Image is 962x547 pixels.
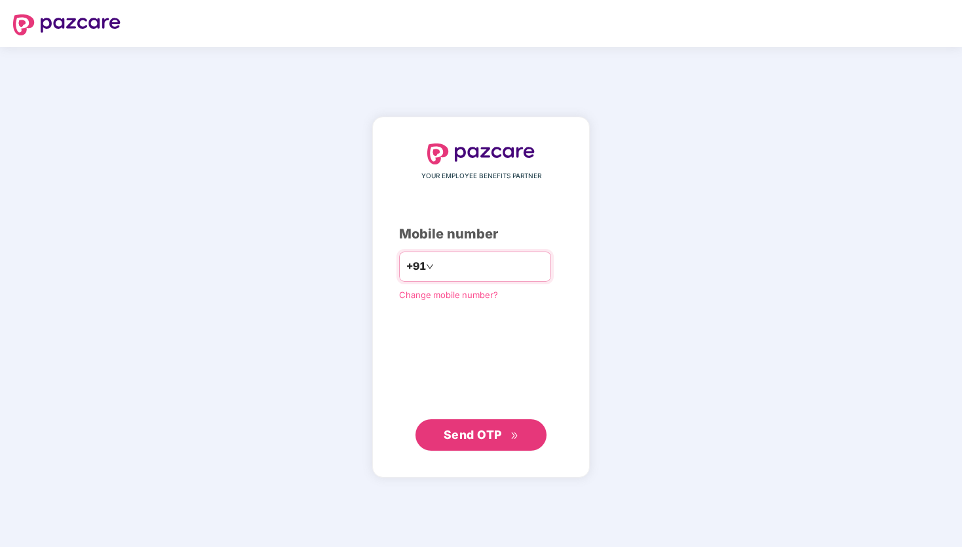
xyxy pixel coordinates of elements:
span: +91 [406,258,426,274]
span: Send OTP [444,428,502,442]
span: down [426,263,434,271]
span: YOUR EMPLOYEE BENEFITS PARTNER [421,171,541,181]
img: logo [13,14,121,35]
button: Send OTPdouble-right [415,419,547,451]
img: logo [427,143,535,164]
div: Mobile number [399,224,563,244]
span: double-right [510,432,519,440]
a: Change mobile number? [399,290,498,300]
